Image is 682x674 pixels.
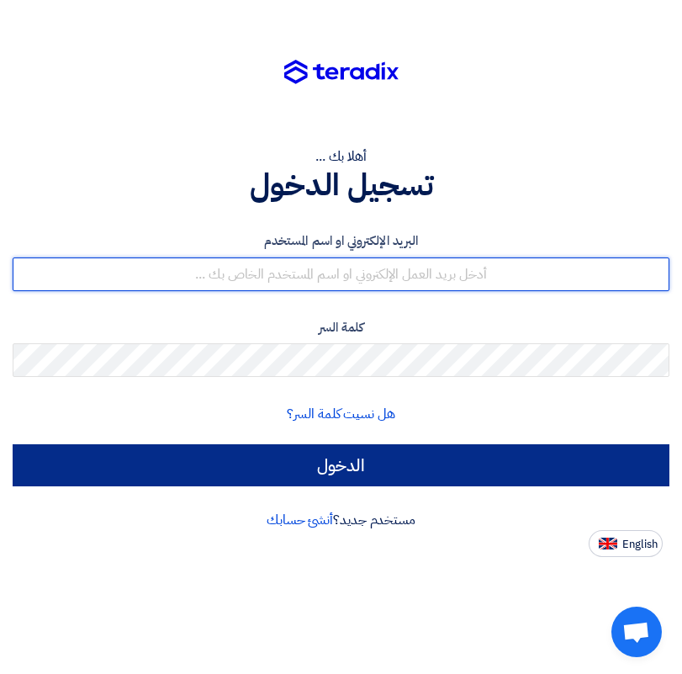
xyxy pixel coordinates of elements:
div: أهلا بك ... [13,146,669,167]
a: أنشئ حسابك [267,510,333,530]
label: كلمة السر [13,318,669,337]
label: البريد الإلكتروني او اسم المستخدم [13,231,669,251]
span: English [622,539,658,550]
input: الدخول [13,444,669,486]
button: English [589,530,663,557]
div: مستخدم جديد؟ [13,510,669,530]
a: هل نسيت كلمة السر؟ [287,404,394,424]
input: أدخل بريد العمل الإلكتروني او اسم المستخدم الخاص بك ... [13,257,669,291]
img: Teradix logo [284,60,399,85]
div: Open chat [611,607,662,657]
img: en-US.png [599,538,617,550]
h1: تسجيل الدخول [13,167,669,204]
